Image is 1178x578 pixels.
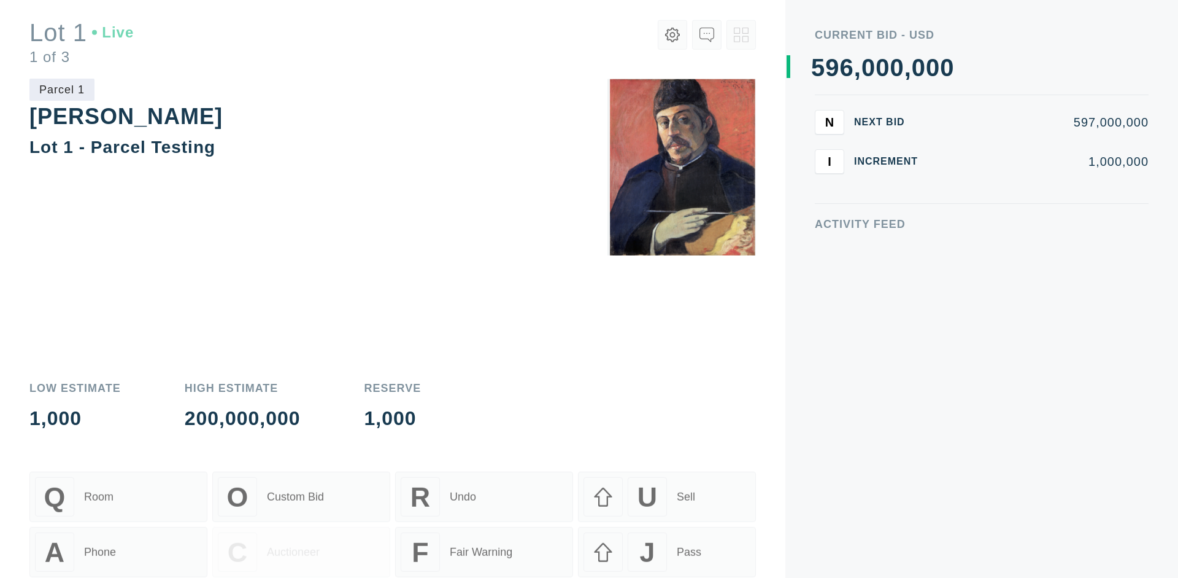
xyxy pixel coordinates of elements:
button: OCustom Bid [212,443,390,493]
div: Current Bid - USD [815,29,1149,41]
span: A [45,508,64,539]
div: 1 of 3 [29,59,134,74]
div: Sell [677,462,695,475]
div: Undo [450,462,476,475]
div: 1,000 [29,408,121,428]
div: 0 [876,55,890,80]
div: 5 [811,55,825,80]
div: 1,000,000 [937,155,1149,168]
div: High Estimate [185,383,301,394]
div: Live [92,34,134,49]
span: C [228,508,247,539]
div: Pass [677,517,701,530]
div: Activity Feed [815,219,1149,230]
button: JPass [578,498,756,549]
div: Auctioneer [267,517,320,530]
div: [PERSON_NAME] [29,104,223,129]
div: Increment [854,157,928,166]
div: 200,000,000 [185,408,301,428]
div: 0 [940,55,954,80]
button: I [815,149,844,174]
div: Next Bid [854,117,928,127]
div: 1,000 [364,408,422,428]
div: , [904,55,912,301]
div: Room [84,462,114,475]
div: Reserve [364,383,422,394]
div: 6 [840,55,854,80]
div: 9 [825,55,839,80]
span: J [639,508,655,539]
div: Lot 1 - Parcel Testing [29,138,215,157]
button: APhone [29,498,207,549]
div: 597,000,000 [937,116,1149,128]
button: USell [578,443,756,493]
div: Custom Bid [267,462,324,475]
div: 0 [861,55,876,80]
span: I [828,154,831,168]
button: N [815,110,844,135]
span: N [825,115,834,129]
button: RUndo [395,443,573,493]
button: CAuctioneer [212,498,390,549]
div: Low Estimate [29,383,121,394]
div: 0 [926,55,940,80]
div: 0 [890,55,904,80]
span: U [637,453,657,484]
span: Q [44,453,66,484]
div: 0 [912,55,926,80]
div: Phone [84,517,116,530]
button: QRoom [29,443,207,493]
span: O [227,453,248,484]
span: F [412,508,428,539]
div: Lot 1 [29,29,134,54]
div: , [854,55,861,301]
div: Fair Warning [450,517,512,530]
button: FFair Warning [395,498,573,549]
div: Parcel 1 [29,79,94,101]
span: R [410,453,430,484]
